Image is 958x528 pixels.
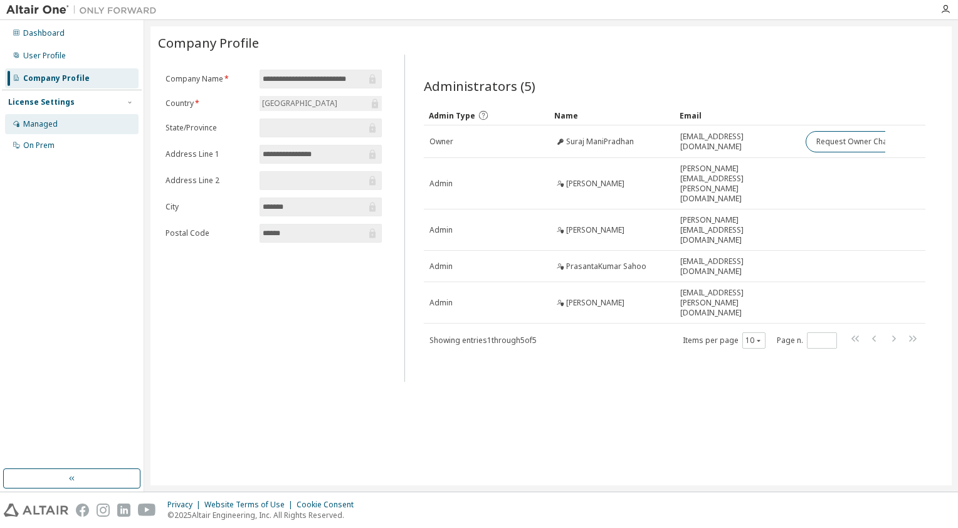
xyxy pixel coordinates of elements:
[260,97,339,110] div: [GEOGRAPHIC_DATA]
[158,34,259,51] span: Company Profile
[166,202,252,212] label: City
[554,105,670,125] div: Name
[4,504,68,517] img: altair_logo.svg
[566,298,624,308] span: [PERSON_NAME]
[138,504,156,517] img: youtube.svg
[683,332,766,349] span: Items per page
[429,298,453,308] span: Admin
[23,73,90,83] div: Company Profile
[429,335,537,346] span: Showing entries 1 through 5 of 5
[680,105,795,125] div: Email
[23,119,58,129] div: Managed
[429,110,475,121] span: Admin Type
[680,288,794,318] span: [EMAIL_ADDRESS][PERSON_NAME][DOMAIN_NAME]
[424,77,535,95] span: Administrators (5)
[297,500,361,510] div: Cookie Consent
[429,137,453,147] span: Owner
[166,98,252,108] label: Country
[429,225,453,235] span: Admin
[167,510,361,520] p: © 2025 Altair Engineering, Inc. All Rights Reserved.
[166,74,252,84] label: Company Name
[566,261,646,272] span: PrasantaKumar Sahoo
[166,228,252,238] label: Postal Code
[166,176,252,186] label: Address Line 2
[167,500,204,510] div: Privacy
[23,51,66,61] div: User Profile
[680,256,794,277] span: [EMAIL_ADDRESS][DOMAIN_NAME]
[777,332,837,349] span: Page n.
[680,215,794,245] span: [PERSON_NAME][EMAIL_ADDRESS][DOMAIN_NAME]
[680,132,794,152] span: [EMAIL_ADDRESS][DOMAIN_NAME]
[23,28,65,38] div: Dashboard
[806,131,912,152] button: Request Owner Change
[680,164,794,204] span: [PERSON_NAME][EMAIL_ADDRESS][PERSON_NAME][DOMAIN_NAME]
[76,504,89,517] img: facebook.svg
[166,149,252,159] label: Address Line 1
[566,179,624,189] span: [PERSON_NAME]
[566,225,624,235] span: [PERSON_NAME]
[204,500,297,510] div: Website Terms of Use
[429,261,453,272] span: Admin
[260,96,382,111] div: [GEOGRAPHIC_DATA]
[8,97,75,107] div: License Settings
[745,335,762,346] button: 10
[117,504,130,517] img: linkedin.svg
[23,140,55,150] div: On Prem
[97,504,110,517] img: instagram.svg
[429,179,453,189] span: Admin
[566,137,634,147] span: Suraj ManiPradhan
[6,4,163,16] img: Altair One
[166,123,252,133] label: State/Province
